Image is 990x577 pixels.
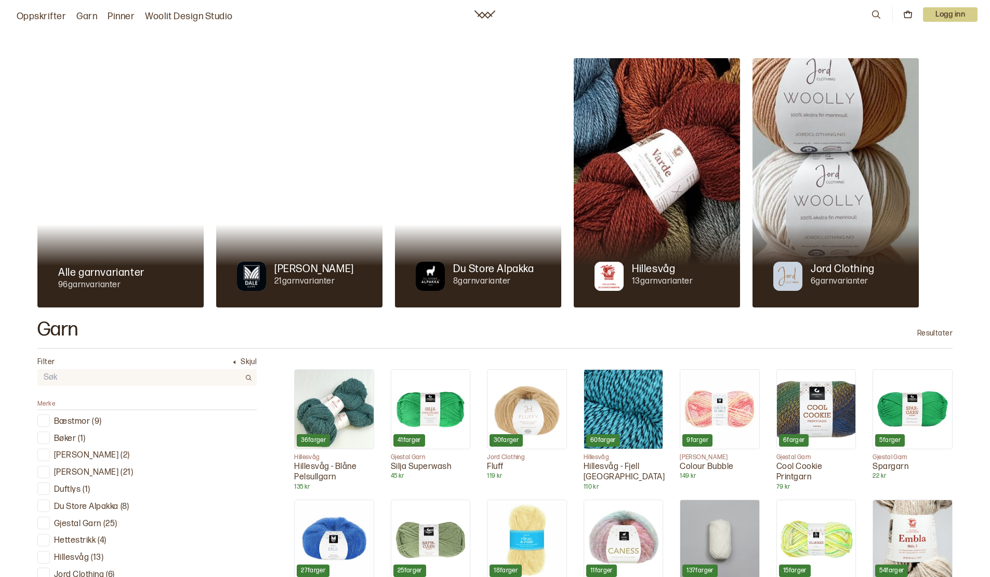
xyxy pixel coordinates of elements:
[873,453,953,462] p: Gjestal Garn
[873,370,952,449] img: Spargarn
[17,9,66,24] a: Oppskrifter
[487,369,567,480] a: Fluff30fargerJord ClothingFluff119 kr
[91,553,103,563] p: ( 13 )
[121,502,129,513] p: ( 8 )
[108,9,135,24] a: Pinner
[294,462,374,484] p: Hillesvåg - Blåne Pelsullgarn
[391,453,471,462] p: Gjestal Garn
[58,265,144,280] p: Alle garnvarianter
[103,519,117,530] p: ( 25 )
[54,450,118,461] p: [PERSON_NAME]
[584,462,664,484] p: Hillesvåg - Fjell [GEOGRAPHIC_DATA]
[783,567,807,575] p: 15 farger
[811,276,875,287] p: 6 garnvarianter
[98,535,106,546] p: ( 4 )
[301,567,325,575] p: 27 farger
[584,483,664,491] p: 110 kr
[83,485,90,495] p: ( 1 )
[395,58,561,307] img: Du Store Alpakka
[923,7,978,22] p: Logg inn
[37,357,55,367] p: Filter
[777,370,856,449] img: Cool Cookie Printgarn
[632,262,675,276] p: Hillesvåg
[121,450,129,461] p: ( 2 )
[590,436,616,445] p: 60 farger
[78,434,85,445] p: ( 1 )
[76,9,97,24] a: Garn
[54,553,89,563] p: Hillesvåg
[54,485,81,495] p: Duftlys
[391,462,471,473] p: Silja Superwash
[776,369,856,491] a: Cool Cookie Printgarn6fargerGjestal GarnCool Cookie Printgarn79 kr
[680,462,760,473] p: Colour Bubble
[54,502,118,513] p: Du Store Alpakka
[632,276,693,287] p: 13 garnvarianter
[773,262,802,291] img: Merkegarn
[237,262,266,291] img: Merkegarn
[54,467,118,478] p: [PERSON_NAME]
[584,369,664,491] a: Hillesvåg - Fjell Sokkegarn60fargerHillesvågHillesvåg - Fjell [GEOGRAPHIC_DATA]110 kr
[453,262,534,276] p: Du Store Alpakka
[687,436,708,445] p: 9 farger
[776,453,856,462] p: Gjestal Garn
[241,357,257,367] p: Skjul
[453,276,534,287] p: 8 garnvarianter
[590,567,613,575] p: 11 farger
[37,400,55,408] span: Merke
[917,328,953,339] p: Resultater
[274,262,354,276] p: [PERSON_NAME]
[121,467,133,478] p: ( 21 )
[776,483,856,491] p: 79 kr
[416,262,445,291] img: Merkegarn
[680,472,760,480] p: 149 kr
[687,567,713,575] p: 137 farger
[274,276,354,287] p: 21 garnvarianter
[37,370,240,385] input: Søk
[391,472,471,480] p: 45 kr
[584,453,664,462] p: Hillesvåg
[54,434,76,445] p: Bøker
[487,453,567,462] p: Jord Clothing
[584,370,663,449] img: Hillesvåg - Fjell Sokkegarn
[923,7,978,22] button: User dropdown
[776,462,856,484] p: Cool Cookie Printgarn
[680,453,760,462] p: [PERSON_NAME]
[58,280,144,291] p: 96 garnvarianter
[494,436,519,445] p: 30 farger
[54,519,101,530] p: Gjestal Garn
[216,58,382,307] img: Dale Garn
[680,370,759,449] img: Colour Bubble
[294,483,374,491] p: 135 kr
[54,535,96,546] p: Hettestrikk
[873,369,953,480] a: Spargarn5fargerGjestal GarnSpargarn22 kr
[595,262,624,291] img: Merkegarn
[391,369,471,480] a: Silja Superwash41fargerGjestal GarnSilja Superwash45 kr
[487,370,566,449] img: Fluff
[783,436,805,445] p: 6 farger
[879,567,904,575] p: 54 farger
[92,417,101,427] p: ( 9 )
[145,9,233,24] a: Woolit Design Studio
[811,262,875,276] p: Jord Clothing
[294,453,374,462] p: Hillesvåg
[879,436,901,445] p: 5 farger
[295,370,374,449] img: Hillesvåg - Blåne Pelsullgarn
[301,436,326,445] p: 36 farger
[680,369,760,480] a: Colour Bubble9farger[PERSON_NAME]Colour Bubble149 kr
[37,320,78,340] h2: Garn
[391,370,470,449] img: Silja Superwash
[487,462,567,473] p: Fluff
[873,472,953,480] p: 22 kr
[294,369,374,491] a: Hillesvåg - Blåne Pelsullgarn36fargerHillesvågHillesvåg - Blåne Pelsullgarn135 kr
[753,58,919,307] img: Jord Clothing
[574,58,740,307] img: Hillesvåg
[474,10,495,19] a: Woolit
[873,462,953,473] p: Spargarn
[494,567,518,575] p: 18 farger
[398,567,422,575] p: 25 farger
[54,417,90,427] p: Bæstmor
[37,58,204,307] img: Alle garnvarianter
[487,472,567,480] p: 119 kr
[398,436,421,445] p: 41 farger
